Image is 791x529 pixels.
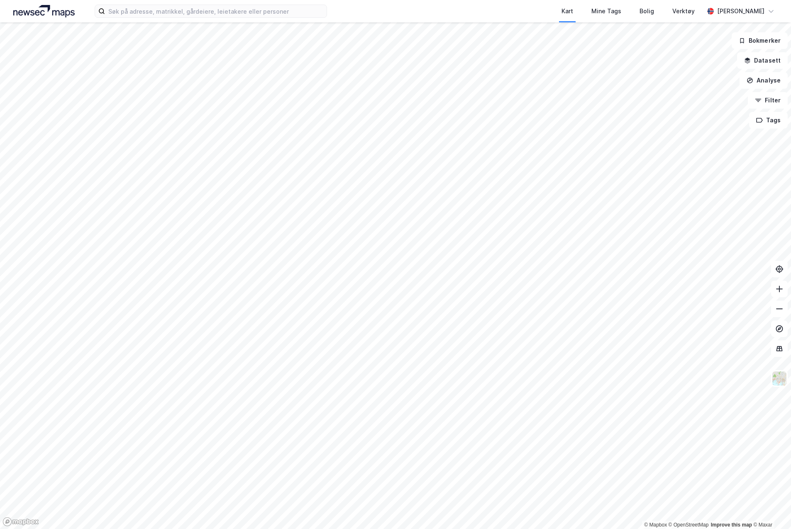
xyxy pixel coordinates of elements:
button: Bokmerker [732,32,788,49]
input: Søk på adresse, matrikkel, gårdeiere, leietakere eller personer [105,5,327,17]
a: Mapbox homepage [2,517,39,527]
iframe: Chat Widget [749,489,791,529]
img: Z [771,371,787,386]
a: Mapbox [644,522,667,528]
div: Bolig [640,6,654,16]
button: Filter [748,92,788,109]
button: Tags [749,112,788,129]
img: logo.a4113a55bc3d86da70a041830d287a7e.svg [13,5,75,17]
div: Kart [562,6,573,16]
div: [PERSON_NAME] [717,6,764,16]
a: OpenStreetMap [669,522,709,528]
a: Improve this map [711,522,752,528]
div: Mine Tags [591,6,621,16]
button: Datasett [737,52,788,69]
div: Verktøy [672,6,695,16]
button: Analyse [740,72,788,89]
